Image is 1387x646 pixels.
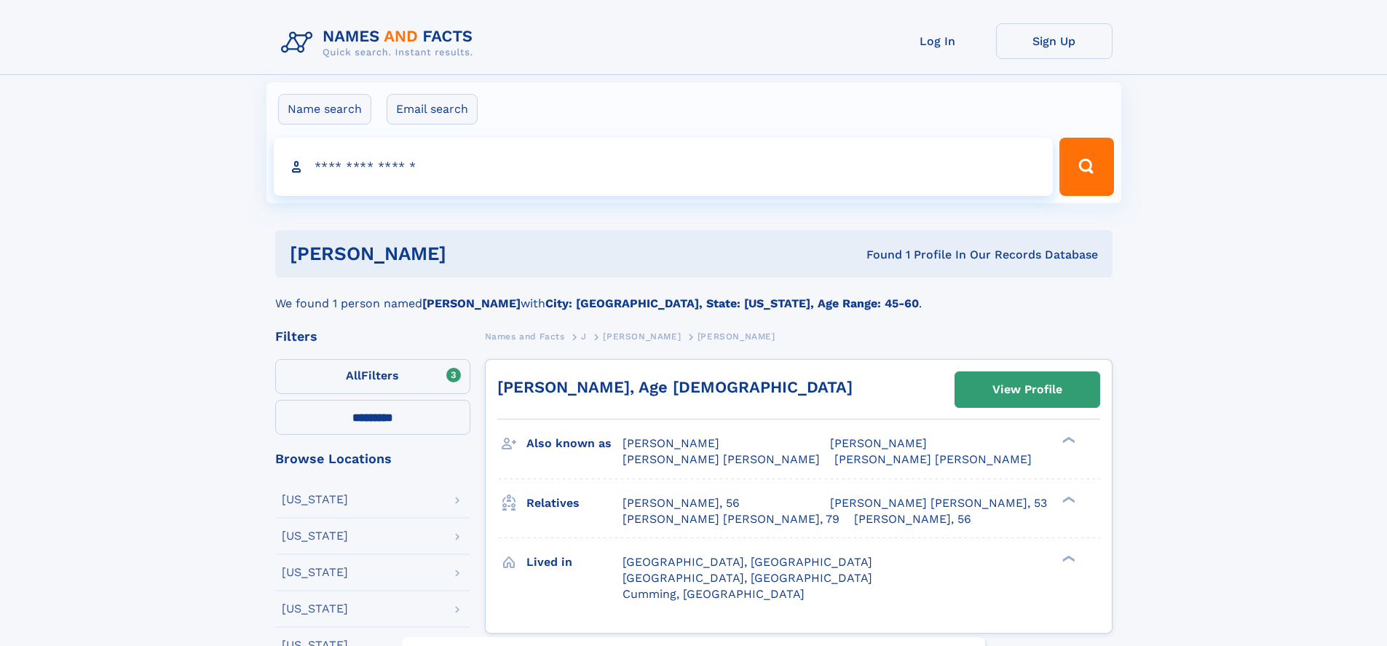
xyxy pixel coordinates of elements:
span: [GEOGRAPHIC_DATA], [GEOGRAPHIC_DATA] [623,555,872,569]
a: [PERSON_NAME] [603,327,681,345]
div: View Profile [992,373,1062,406]
span: [PERSON_NAME] [603,331,681,342]
div: ❯ [1059,495,1076,504]
span: Cumming, [GEOGRAPHIC_DATA] [623,587,805,601]
a: [PERSON_NAME], Age [DEMOGRAPHIC_DATA] [497,378,853,396]
span: [PERSON_NAME] [830,436,927,450]
div: [US_STATE] [282,567,348,578]
div: ❯ [1059,436,1076,445]
label: Name search [278,94,371,125]
a: View Profile [955,372,1099,407]
span: [PERSON_NAME] [623,436,719,450]
a: [PERSON_NAME] [PERSON_NAME], 79 [623,511,839,527]
h3: Relatives [526,491,623,516]
div: ❯ [1059,554,1076,563]
a: [PERSON_NAME], 56 [623,495,740,511]
label: Email search [387,94,478,125]
span: J [581,331,587,342]
span: [PERSON_NAME] [698,331,775,342]
a: Log In [880,23,996,59]
b: City: [GEOGRAPHIC_DATA], State: [US_STATE], Age Range: 45-60 [545,296,919,310]
div: Browse Locations [275,452,470,465]
label: Filters [275,359,470,394]
div: [US_STATE] [282,603,348,615]
input: search input [274,138,1054,196]
span: [GEOGRAPHIC_DATA], [GEOGRAPHIC_DATA] [623,571,872,585]
button: Search Button [1059,138,1113,196]
div: [US_STATE] [282,494,348,505]
div: We found 1 person named with . [275,277,1113,312]
div: Found 1 Profile In Our Records Database [656,247,1098,263]
a: J [581,327,587,345]
span: [PERSON_NAME] [PERSON_NAME] [623,452,820,466]
a: Sign Up [996,23,1113,59]
h1: [PERSON_NAME] [290,245,657,263]
img: Logo Names and Facts [275,23,485,63]
a: Names and Facts [485,327,565,345]
a: [PERSON_NAME] [PERSON_NAME], 53 [830,495,1047,511]
h3: Lived in [526,550,623,575]
a: [PERSON_NAME], 56 [854,511,971,527]
h3: Also known as [526,431,623,456]
span: [PERSON_NAME] [PERSON_NAME] [834,452,1032,466]
b: [PERSON_NAME] [422,296,521,310]
div: Filters [275,330,470,343]
span: All [346,369,361,382]
div: [US_STATE] [282,530,348,542]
